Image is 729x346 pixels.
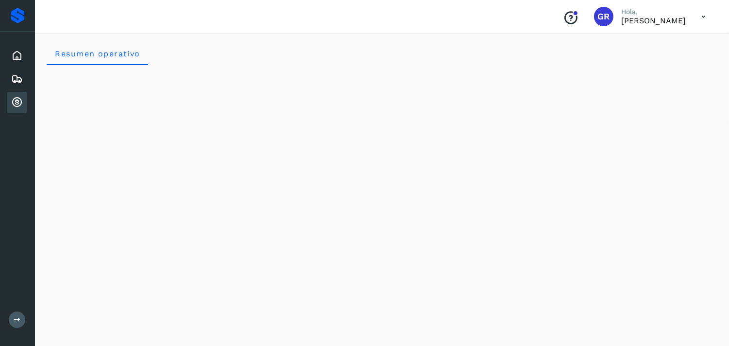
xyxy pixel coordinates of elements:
p: GILBERTO RODRIGUEZ ARANDA [621,16,686,25]
div: Cuentas por cobrar [7,92,27,113]
div: Embarques [7,69,27,90]
span: Resumen operativo [54,49,140,58]
div: Inicio [7,45,27,67]
p: Hola, [621,8,686,16]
